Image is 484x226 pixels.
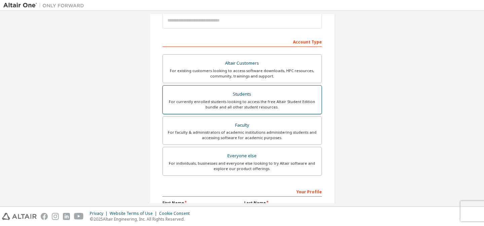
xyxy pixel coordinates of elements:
div: Account Type [162,36,322,47]
img: altair_logo.svg [2,213,37,220]
img: facebook.svg [41,213,48,220]
label: First Name [162,200,240,205]
div: Website Terms of Use [110,211,159,216]
div: Cookie Consent [159,211,194,216]
div: Students [167,90,318,99]
div: For currently enrolled students looking to access the free Altair Student Edition bundle and all ... [167,99,318,110]
div: For individuals, businesses and everyone else looking to try Altair software and explore our prod... [167,161,318,171]
img: instagram.svg [52,213,59,220]
p: © 2025 Altair Engineering, Inc. All Rights Reserved. [90,216,194,222]
img: linkedin.svg [63,213,70,220]
div: Everyone else [167,151,318,161]
label: Last Name [244,200,322,205]
div: Privacy [90,211,110,216]
div: Your Profile [162,186,322,197]
div: Faculty [167,121,318,130]
div: For faculty & administrators of academic institutions administering students and accessing softwa... [167,130,318,140]
img: Altair One [3,2,87,9]
div: For existing customers looking to access software downloads, HPC resources, community, trainings ... [167,68,318,79]
img: youtube.svg [74,213,84,220]
div: Altair Customers [167,59,318,68]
